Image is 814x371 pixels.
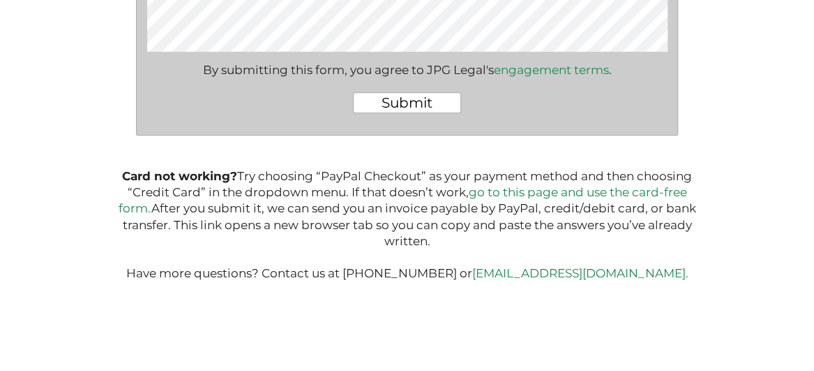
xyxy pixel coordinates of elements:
b: Card not working? [122,169,237,183]
a: [EMAIL_ADDRESS][DOMAIN_NAME]. [472,266,688,280]
p: Try choosing “PayPal Checkout” as your payment method and then choosing “Credit Card” in the drop... [106,168,709,282]
div: By submitting this form, you agree to JPG Legal's . [202,63,611,77]
input: Submit [353,92,461,113]
a: engagement terms [493,63,608,77]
